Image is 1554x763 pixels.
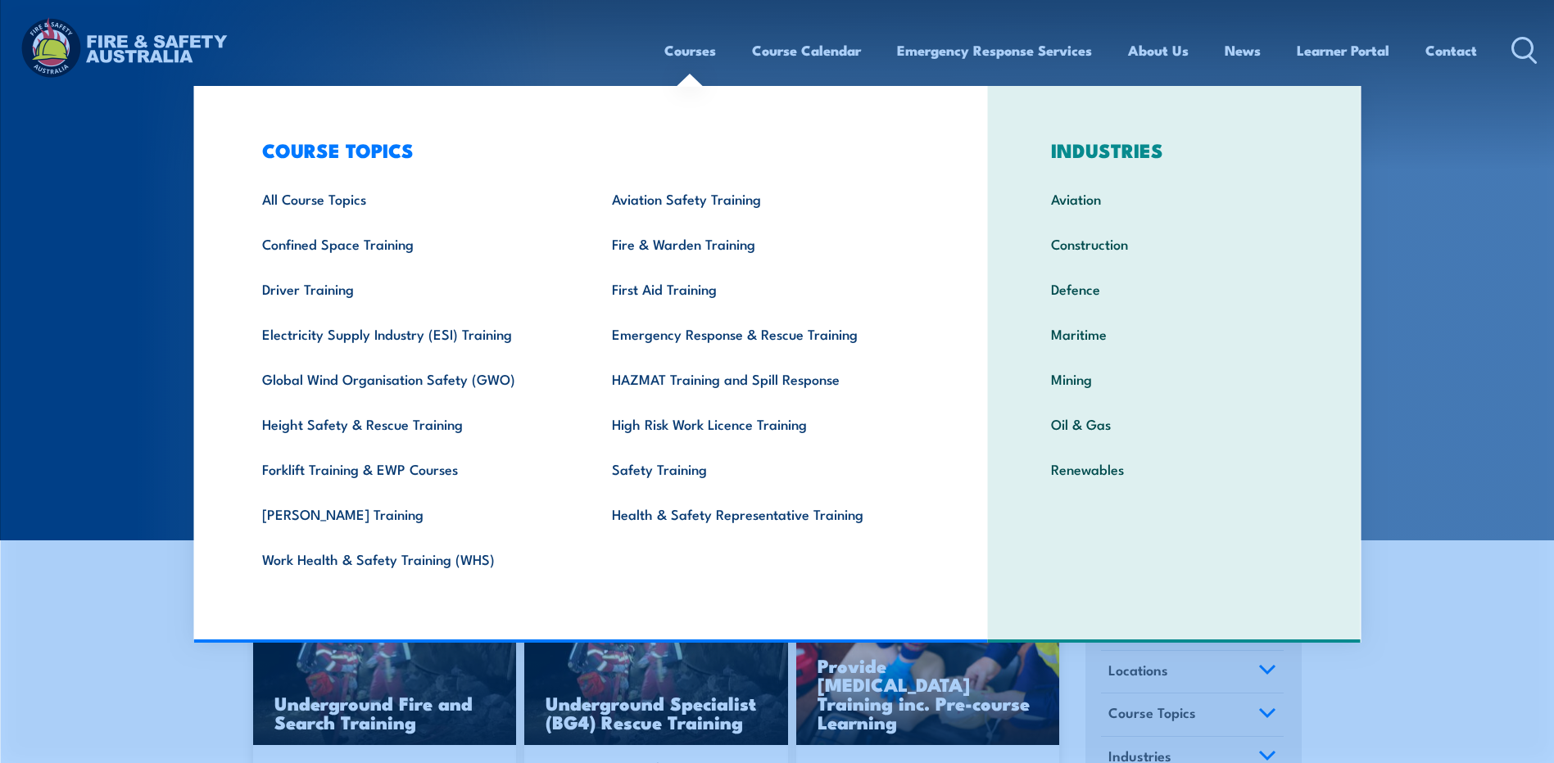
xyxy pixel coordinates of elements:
a: Course Topics [1101,693,1284,736]
a: Contact [1425,29,1477,72]
a: Confined Space Training [237,221,587,266]
a: Aviation [1026,176,1323,221]
a: Underground Fire and Search Training [253,598,517,746]
a: Oil & Gas [1026,401,1323,446]
a: Underground Specialist (BG4) Rescue Training [524,598,788,746]
a: Global Wind Organisation Safety (GWO) [237,356,587,401]
a: [PERSON_NAME] Training [237,491,587,536]
a: Safety Training [587,446,936,491]
h3: COURSE TOPICS [237,138,936,161]
a: First Aid Training [587,266,936,311]
h3: Underground Specialist (BG4) Rescue Training [546,693,767,731]
a: Driver Training [237,266,587,311]
a: Defence [1026,266,1323,311]
a: News [1225,29,1261,72]
h3: Provide [MEDICAL_DATA] Training inc. Pre-course Learning [818,656,1039,731]
a: Work Health & Safety Training (WHS) [237,536,587,581]
a: Emergency Response & Rescue Training [587,311,936,356]
a: About Us [1128,29,1189,72]
a: Emergency Response Services [897,29,1092,72]
a: Learner Portal [1297,29,1389,72]
a: Electricity Supply Industry (ESI) Training [237,311,587,356]
img: Low Voltage Rescue and Provide CPR [796,598,1060,746]
a: Course Calendar [752,29,861,72]
a: Maritime [1026,311,1323,356]
img: Underground mine rescue [253,598,517,746]
a: HAZMAT Training and Spill Response [587,356,936,401]
img: Underground mine rescue [524,598,788,746]
a: Mining [1026,356,1323,401]
a: Height Safety & Rescue Training [237,401,587,446]
a: Forklift Training & EWP Courses [237,446,587,491]
a: Fire & Warden Training [587,221,936,266]
a: Aviation Safety Training [587,176,936,221]
h3: INDUSTRIES [1026,138,1323,161]
a: Locations [1101,651,1284,693]
a: Provide [MEDICAL_DATA] Training inc. Pre-course Learning [796,598,1060,746]
h3: Underground Fire and Search Training [274,693,496,731]
a: Renewables [1026,446,1323,491]
a: Courses [664,29,716,72]
a: High Risk Work Licence Training [587,401,936,446]
a: Construction [1026,221,1323,266]
a: Health & Safety Representative Training [587,491,936,536]
span: Course Topics [1108,702,1196,724]
a: All Course Topics [237,176,587,221]
span: Locations [1108,659,1168,681]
